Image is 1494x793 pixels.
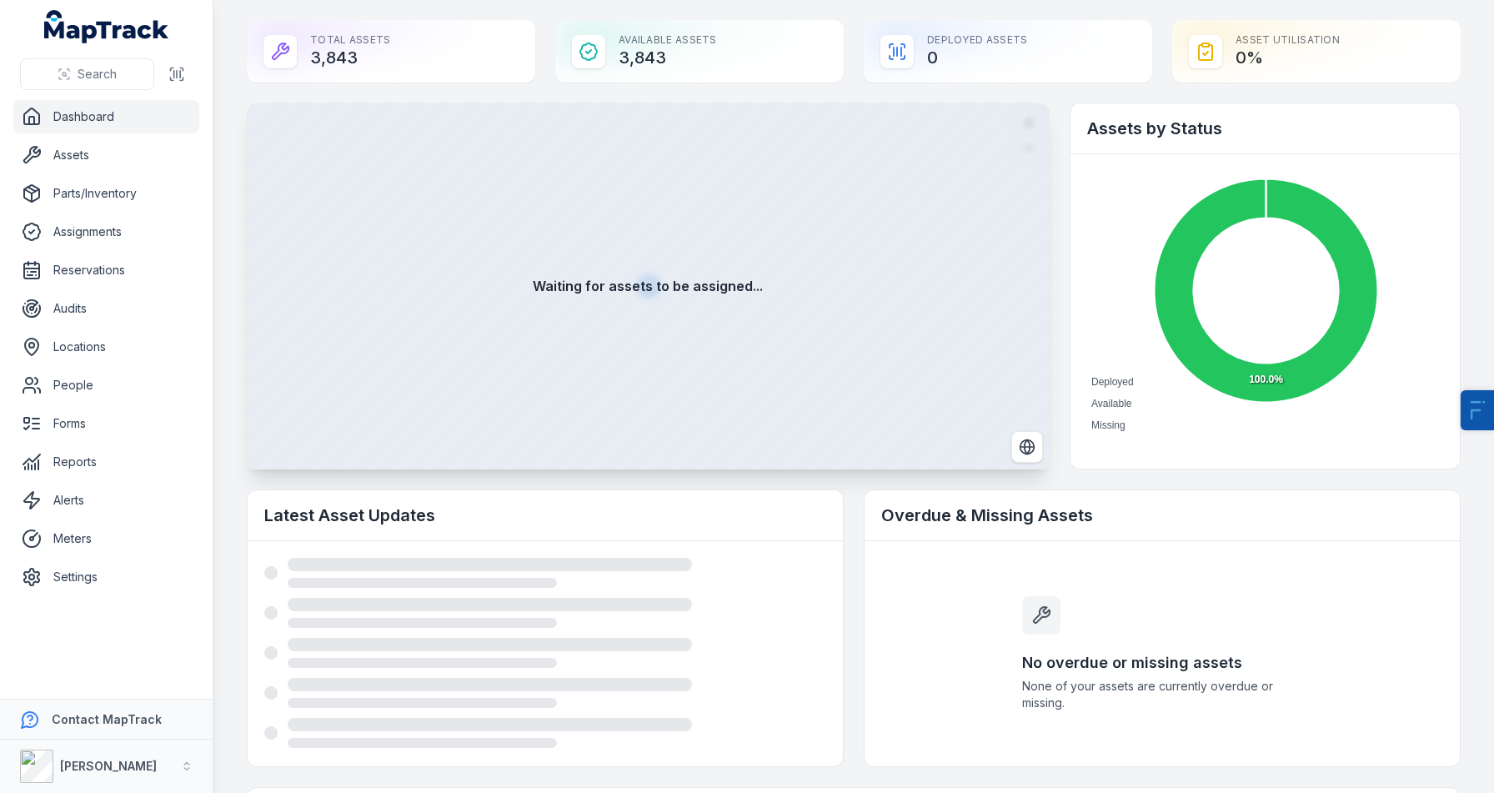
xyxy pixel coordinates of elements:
h2: Overdue & Missing Assets [881,504,1443,527]
a: Alerts [13,484,199,517]
a: Settings [13,560,199,594]
a: Parts/Inventory [13,177,199,210]
strong: Contact MapTrack [52,712,162,726]
a: Assignments [13,215,199,248]
h3: No overdue or missing assets [1022,651,1302,675]
strong: [PERSON_NAME] [60,759,157,773]
a: Meters [13,522,199,555]
span: Search [78,66,117,83]
h2: Assets by Status [1087,117,1443,140]
a: MapTrack [44,10,169,43]
a: Dashboard [13,100,199,133]
span: None of your assets are currently overdue or missing. [1022,678,1302,711]
button: Search [20,58,154,90]
a: Reports [13,445,199,479]
a: Locations [13,330,199,364]
a: Audits [13,292,199,325]
span: Available [1091,398,1131,409]
a: Reservations [13,253,199,287]
a: People [13,369,199,402]
button: Switch to Satellite View [1011,431,1043,463]
h2: Latest Asset Updates [264,504,826,527]
span: Deployed [1091,376,1134,388]
span: Missing [1091,419,1126,431]
strong: Waiting for assets to be assigned... [533,276,763,296]
a: Assets [13,138,199,172]
a: Forms [13,407,199,440]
